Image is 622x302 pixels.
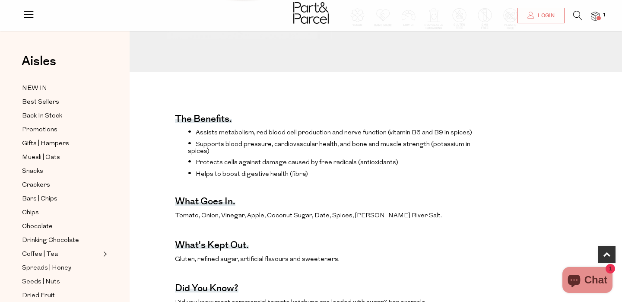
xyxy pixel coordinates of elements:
[22,83,47,94] span: NEW IN
[22,194,101,204] a: Bars | Chips
[22,249,101,260] a: Coffee | Tea
[101,249,107,259] button: Expand/Collapse Coffee | Tea
[22,97,59,108] span: Best Sellers
[293,2,329,24] img: Part&Parcel
[22,125,57,135] span: Promotions
[22,208,39,218] span: Chips
[175,243,249,249] h4: What's kept out.
[188,158,476,166] li: Protects cells against damage caused by free radicals (antioxidants)
[22,153,60,163] span: Muesli | Oats
[22,235,79,246] span: Drinking Chocolate
[22,166,43,177] span: Snacks
[22,194,57,204] span: Bars | Chips
[22,83,101,94] a: NEW IN
[175,286,238,292] h4: Did you know?
[22,166,101,177] a: Snacks
[536,12,555,19] span: Login
[188,128,476,137] li: Assists metabolism, red blood cell production and nerve function (vitamin B6 and B9 in spices)
[22,263,101,273] a: Spreads | Honey
[188,140,476,155] li: Supports blood pressure, cardiovascular health, and bone and muscle strength (potassium in spices)
[22,277,60,287] span: Seeds | Nuts
[175,117,232,123] h4: The benefits.
[517,8,565,23] a: Login
[22,207,101,218] a: Chips
[22,52,56,71] span: Aisles
[22,263,71,273] span: Spreads | Honey
[175,254,476,265] p: Gluten, refined sugar, artificial flavours and sweeteners.
[22,221,101,232] a: Chocolate
[22,139,69,149] span: Gifts | Hampers
[22,138,101,149] a: Gifts | Hampers
[22,277,101,287] a: Seeds | Nuts
[22,290,101,301] a: Dried Fruit
[22,55,56,76] a: Aisles
[560,267,615,295] inbox-online-store-chat: Shopify online store chat
[22,180,101,191] a: Crackers
[22,111,101,121] a: Back In Stock
[22,291,55,301] span: Dried Fruit
[22,235,101,246] a: Drinking Chocolate
[22,97,101,108] a: Best Sellers
[22,222,53,232] span: Chocolate
[22,180,50,191] span: Crackers
[22,111,62,121] span: Back In Stock
[591,12,600,21] a: 1
[22,152,101,163] a: Muesli | Oats
[188,169,476,178] li: Helps to boost digestive health (fibre)
[22,124,101,135] a: Promotions
[22,249,58,260] span: Coffee | Tea
[175,213,442,219] span: Tomato, Onion, Vinegar, Apple, Coconut Sugar, Date, Spices, [PERSON_NAME] River Salt.
[175,200,235,206] h4: What goes in.
[600,11,608,19] span: 1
